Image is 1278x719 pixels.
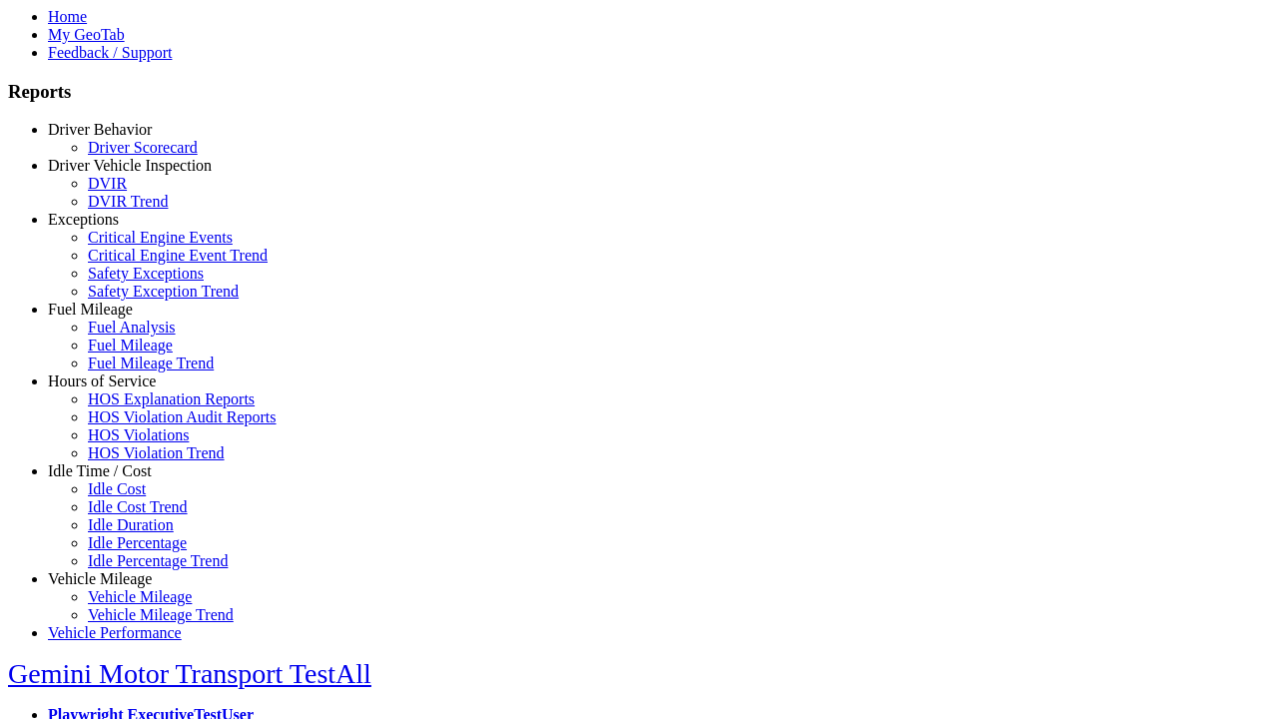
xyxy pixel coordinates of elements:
a: Vehicle Mileage Trend [88,606,234,623]
a: Idle Percentage [88,534,187,551]
a: DVIR Trend [88,193,168,210]
a: Fuel Mileage [48,301,133,318]
a: HOS Violations [88,426,189,443]
a: Vehicle Mileage [88,588,192,605]
a: Home [48,8,87,25]
a: Hours of Service [48,372,156,389]
a: Exceptions [48,211,119,228]
a: HOS Violation Audit Reports [88,408,277,425]
a: Critical Engine Events [88,229,233,246]
a: Vehicle Performance [48,624,182,641]
a: Idle Duration [88,516,174,533]
a: Safety Exception Trend [88,283,239,300]
a: My GeoTab [48,26,125,43]
h3: Reports [8,81,1270,103]
a: Driver Vehicle Inspection [48,157,212,174]
a: Gemini Motor Transport TestAll [8,658,371,689]
a: Safety Exceptions [88,265,204,282]
a: Critical Engine Event Trend [88,247,268,264]
a: Idle Percentage Trend [88,552,228,569]
a: Idle Cost Trend [88,498,188,515]
a: Vehicle Mileage [48,570,152,587]
a: DVIR [88,175,127,192]
a: Driver Behavior [48,121,152,138]
a: Fuel Mileage Trend [88,355,214,371]
a: Driver Scorecard [88,139,198,156]
a: Idle Cost [88,480,146,497]
a: Feedback / Support [48,44,172,61]
a: Fuel Analysis [88,319,176,336]
a: HOS Explanation Reports [88,390,255,407]
a: Idle Time / Cost [48,462,152,479]
a: Fuel Mileage [88,337,173,354]
a: HOS Violation Trend [88,444,225,461]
